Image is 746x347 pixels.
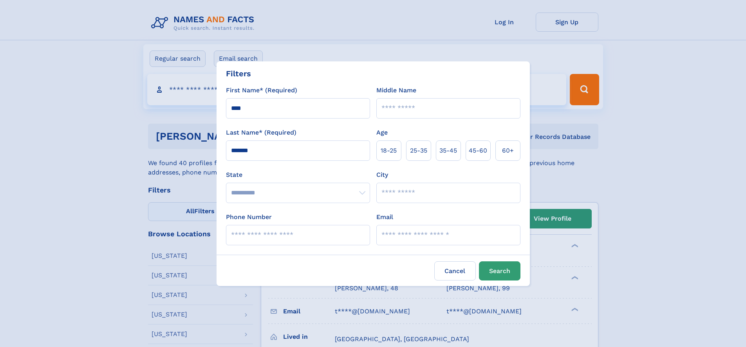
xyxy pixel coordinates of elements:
[376,212,393,222] label: Email
[410,146,427,155] span: 25‑35
[226,212,272,222] label: Phone Number
[434,261,476,280] label: Cancel
[376,128,388,137] label: Age
[226,170,370,180] label: State
[376,170,388,180] label: City
[226,128,296,137] label: Last Name* (Required)
[502,146,514,155] span: 60+
[479,261,520,280] button: Search
[439,146,457,155] span: 35‑45
[376,86,416,95] label: Middle Name
[469,146,487,155] span: 45‑60
[381,146,397,155] span: 18‑25
[226,86,297,95] label: First Name* (Required)
[226,68,251,79] div: Filters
